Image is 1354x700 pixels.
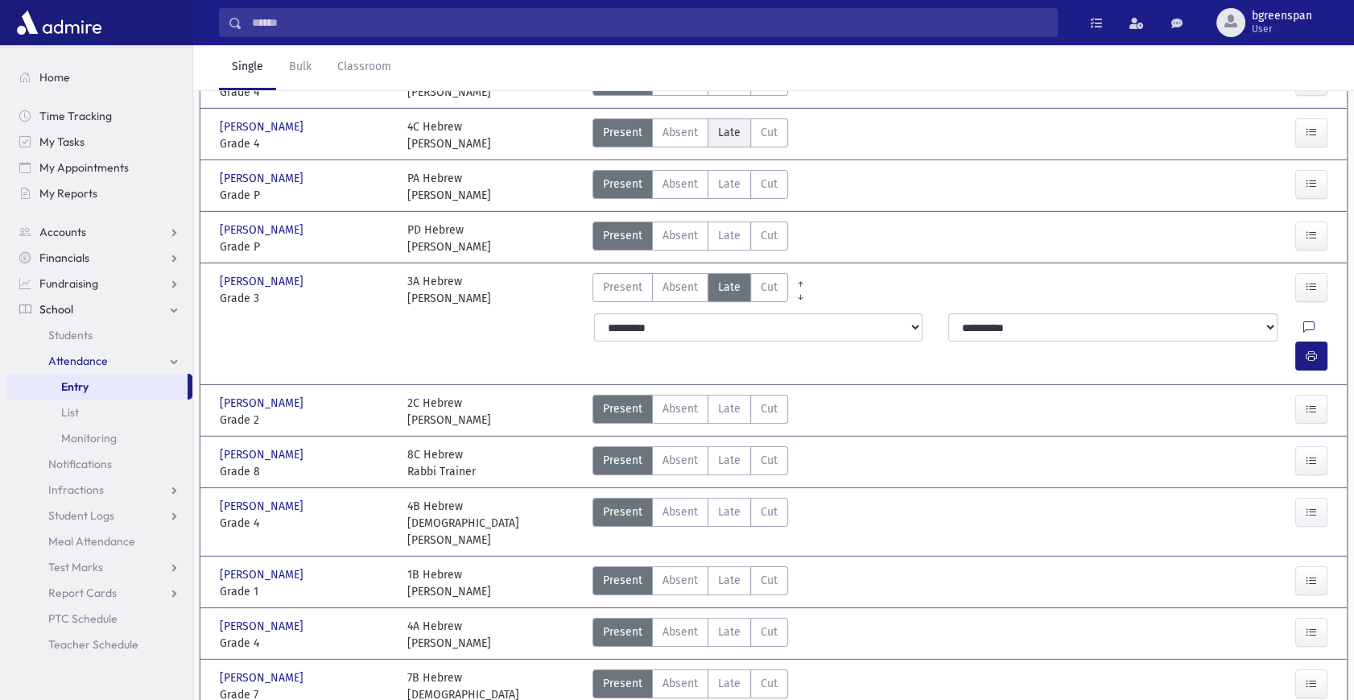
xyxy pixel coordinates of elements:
span: [PERSON_NAME] [220,395,307,412]
div: PD Hebrew [PERSON_NAME] [407,222,491,255]
span: [PERSON_NAME] [220,498,307,515]
a: Classroom [324,45,404,90]
div: 3A Hebrew [PERSON_NAME] [407,273,491,307]
span: Present [603,572,642,589]
div: AttTypes [592,395,788,429]
span: Grade 4 [220,135,391,152]
a: Financials [6,245,192,271]
span: Time Tracking [39,109,112,123]
span: [PERSON_NAME] [220,618,307,635]
span: Present [603,279,642,296]
span: Absent [663,623,698,640]
span: Teacher Schedule [48,637,138,652]
span: Absent [663,572,698,589]
span: Report Cards [48,586,117,600]
span: Notifications [48,457,112,471]
span: Cut [761,623,778,640]
span: Present [603,503,642,520]
span: Cut [761,452,778,469]
span: Fundraising [39,276,98,291]
div: AttTypes [592,498,788,549]
span: Attendance [48,354,108,368]
span: Grade 4 [220,84,391,101]
span: Late [718,452,741,469]
span: Accounts [39,225,86,239]
span: Late [718,227,741,244]
input: Search [242,8,1057,37]
span: Absent [663,124,698,141]
a: Entry [6,374,188,400]
span: [PERSON_NAME] [220,170,307,187]
span: List [61,405,79,420]
div: 4B Hebrew [DEMOGRAPHIC_DATA][PERSON_NAME] [407,498,579,549]
a: Test Marks [6,554,192,580]
span: Late [718,623,741,640]
span: Present [603,675,642,692]
a: Accounts [6,219,192,245]
span: Cut [761,227,778,244]
a: PTC Schedule [6,606,192,632]
span: Absent [663,503,698,520]
img: AdmirePro [13,6,105,39]
span: Monitoring [61,431,117,445]
div: AttTypes [592,566,788,600]
div: 4C Hebrew [PERSON_NAME] [407,118,491,152]
span: Students [48,328,93,342]
div: AttTypes [592,618,788,652]
span: Meal Attendance [48,534,135,549]
a: Fundraising [6,271,192,296]
a: Student Logs [6,503,192,528]
div: 8C Hebrew Rabbi Trainer [407,446,476,480]
div: AttTypes [592,118,788,152]
a: Infractions [6,477,192,503]
span: Entry [61,379,89,394]
span: School [39,302,73,317]
span: Infractions [48,483,104,497]
span: Late [718,124,741,141]
span: [PERSON_NAME] [220,273,307,290]
span: Late [718,572,741,589]
a: Monitoring [6,425,192,451]
span: My Reports [39,186,97,201]
span: Grade 4 [220,515,391,532]
span: Financials [39,251,89,265]
span: Absent [663,452,698,469]
span: PTC Schedule [48,611,118,626]
span: bgreenspan [1252,10,1312,23]
span: Absent [663,675,698,692]
a: My Appointments [6,155,192,180]
a: Attendance [6,348,192,374]
a: Teacher Schedule [6,632,192,657]
a: Single [219,45,276,90]
span: User [1252,23,1312,35]
div: PA Hebrew [PERSON_NAME] [407,170,491,204]
span: Cut [761,124,778,141]
span: Grade P [220,238,391,255]
span: Cut [761,176,778,193]
span: [PERSON_NAME] [220,446,307,463]
span: Student Logs [48,508,114,523]
span: Grade 3 [220,290,391,307]
div: AttTypes [592,170,788,204]
span: Present [603,400,642,417]
span: My Appointments [39,160,129,175]
a: Bulk [276,45,324,90]
span: Late [718,176,741,193]
a: Meal Attendance [6,528,192,554]
span: Grade P [220,187,391,204]
span: Grade 8 [220,463,391,480]
div: 2C Hebrew [PERSON_NAME] [407,395,491,429]
span: [PERSON_NAME] [220,118,307,135]
a: Report Cards [6,580,192,606]
span: My Tasks [39,135,85,149]
a: Time Tracking [6,103,192,129]
span: Present [603,452,642,469]
a: Home [6,64,192,90]
span: Present [603,623,642,640]
a: My Reports [6,180,192,206]
span: Absent [663,176,698,193]
div: AttTypes [592,446,788,480]
div: 1B Hebrew [PERSON_NAME] [407,566,491,600]
span: [PERSON_NAME] [220,566,307,583]
span: [PERSON_NAME] [220,222,307,238]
